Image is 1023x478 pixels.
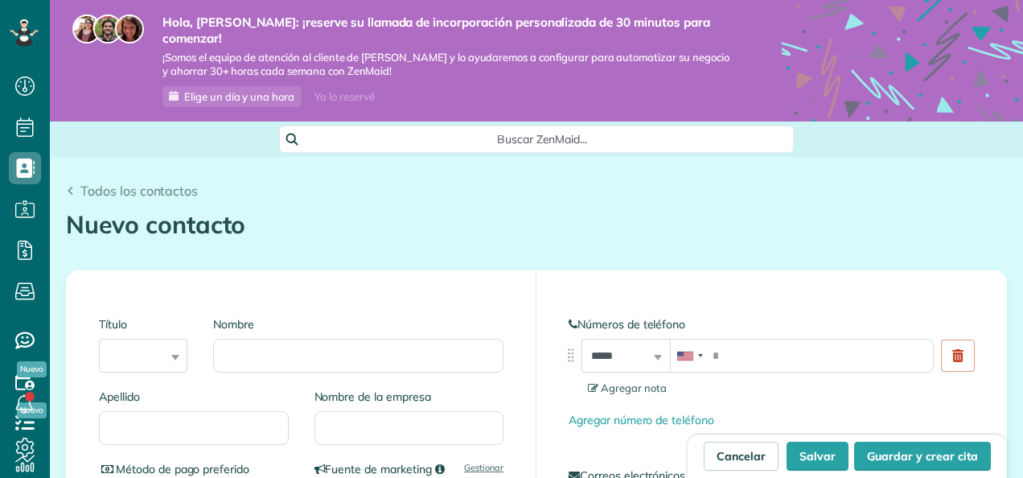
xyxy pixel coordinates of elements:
[115,14,144,43] img: michelle-19f622bdf1676172e81f8f8fba1fb50e276960ebfe0243fe18214015130c80e4.jpg
[80,183,198,199] span: Todos los contactos
[464,461,503,474] a: Gestionar
[162,51,733,78] span: ¡Somos el equipo de atención al cliente de [PERSON_NAME] y lo ayudaremos a configurar para automa...
[162,14,733,46] strong: Hola, [PERSON_NAME]: ¡reserve su llamada de incorporación personalizada de 30 minutos para comenzar!
[305,87,384,107] div: Ya lo reservé
[66,212,1007,238] h1: Nuevo contacto
[184,90,294,103] span: Elige un día y una hora
[66,181,198,200] a: Todos los contactos
[569,413,714,427] a: Agregar número de teléfono
[601,381,667,394] font: Agregar nota
[314,389,504,405] label: Nombre de la empresa
[854,442,991,471] button: Guardar y crear cita
[99,389,289,405] label: Apellido
[99,316,187,332] label: Título
[325,462,431,476] font: Fuente de marketing
[162,86,302,107] a: Elige un día y una hora
[704,442,779,471] a: Cancelar
[562,347,579,364] img: drag_indicator-119b368615184ecde3eda3c64c821f6cf29d3e2b97b89ee44bc31753036683e5.png
[116,462,249,476] font: Método de pago preferido
[787,442,848,471] button: Salvar
[577,317,685,332] font: Números de teléfono
[72,14,101,43] img: maria-72a9807cf96188c08ef61303f053569d2e2a8a1cde33d635c8a3ac13582a053d.jpg
[93,14,122,43] img: jorge-587dff0eeaa6aab1f244e6dc62b8924c3b6ad411094392a53c71c6c4a576187d.jpg
[213,316,503,332] label: Nombre
[671,340,708,372] div: United States: +1
[17,361,47,377] span: Nuevo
